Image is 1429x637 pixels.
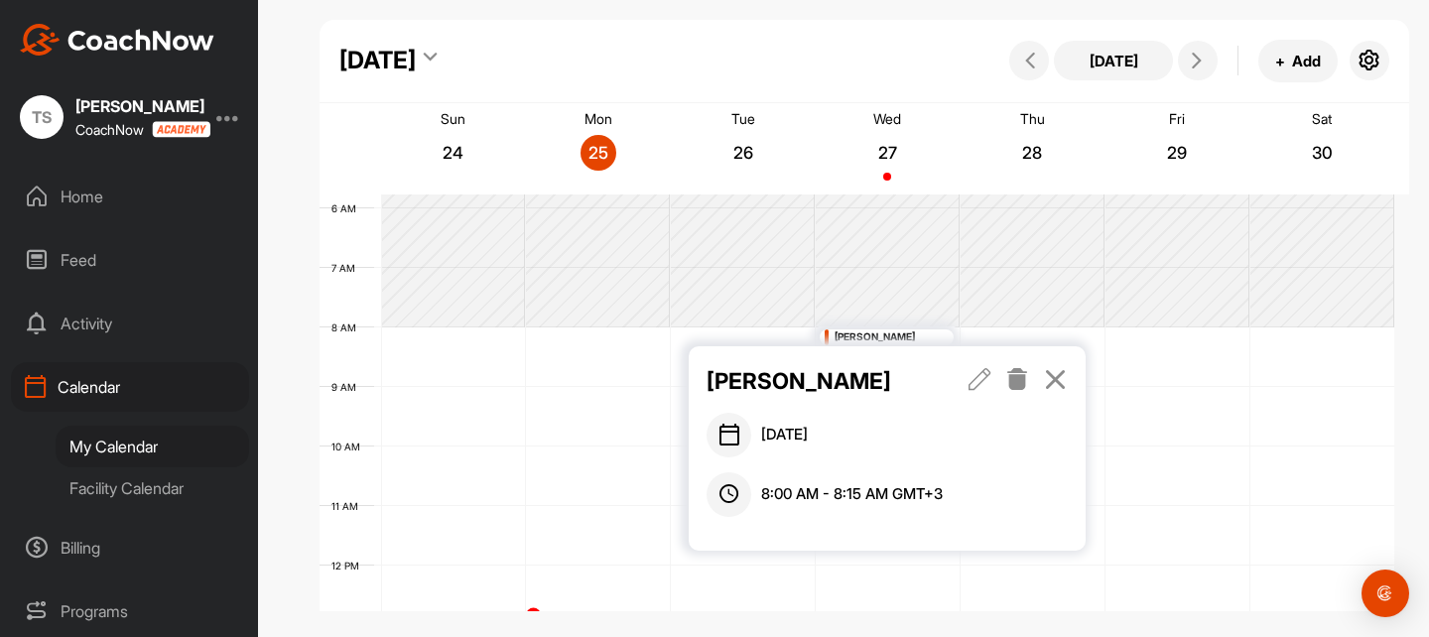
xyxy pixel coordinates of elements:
[873,110,901,127] p: Wed
[11,299,249,348] div: Activity
[339,43,416,78] div: [DATE]
[20,95,64,139] div: TS
[381,103,526,194] a: August 24, 2025
[320,262,375,274] div: 7 AM
[707,364,930,398] p: [PERSON_NAME]
[1312,110,1332,127] p: Sat
[11,235,249,285] div: Feed
[526,103,671,194] a: August 25, 2025
[56,426,249,467] div: My Calendar
[761,424,808,446] span: [DATE]
[1014,143,1050,163] p: 28
[725,143,761,163] p: 26
[11,362,249,412] div: Calendar
[320,441,380,452] div: 10 AM
[1275,51,1285,71] span: +
[75,121,204,138] div: CoachNow
[56,467,249,509] div: Facility Calendar
[581,143,616,163] p: 25
[1169,110,1185,127] p: Fri
[11,172,249,221] div: Home
[761,483,943,506] span: 8:00 AM - 8:15 AM GMT+3
[1054,41,1173,80] button: [DATE]
[11,586,249,636] div: Programs
[960,103,1104,194] a: August 28, 2025
[1020,110,1045,127] p: Thu
[441,110,465,127] p: Sun
[585,110,612,127] p: Mon
[436,143,471,163] p: 24
[320,381,376,393] div: 9 AM
[1104,103,1249,194] a: August 29, 2025
[1304,143,1340,163] p: 30
[1362,570,1409,617] div: Open Intercom Messenger
[320,321,376,333] div: 8 AM
[152,121,210,138] img: CoachNow acadmey
[671,103,816,194] a: August 26, 2025
[320,500,378,512] div: 11 AM
[835,344,935,362] div: 8:00 AM
[11,523,249,573] div: Billing
[20,24,214,56] img: CoachNow
[1258,40,1338,82] button: +Add
[320,202,376,214] div: 6 AM
[869,143,905,163] p: 27
[75,98,204,114] div: [PERSON_NAME]
[835,329,935,344] div: [PERSON_NAME]
[320,560,379,572] div: 12 PM
[731,110,755,127] p: Tue
[1159,143,1195,163] p: 29
[1249,103,1394,194] a: August 30, 2025
[816,103,961,194] a: August 27, 2025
